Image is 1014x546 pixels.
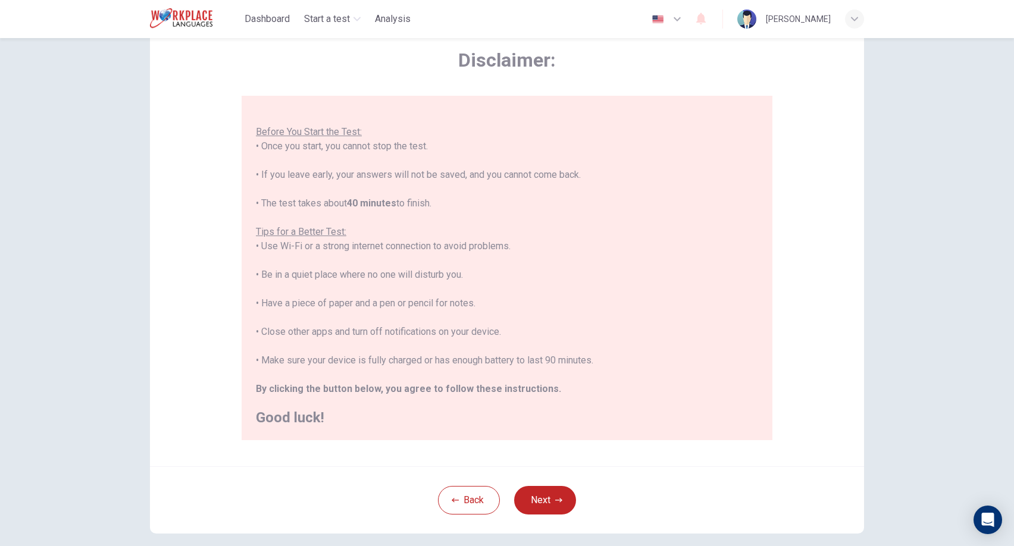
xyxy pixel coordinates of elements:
[256,126,362,137] u: Before You Start the Test:
[375,12,411,26] span: Analysis
[766,12,831,26] div: [PERSON_NAME]
[304,12,350,26] span: Start a test
[256,410,758,425] h2: Good luck!
[650,15,665,24] img: en
[256,226,346,237] u: Tips for a Better Test:
[514,486,576,514] button: Next
[347,197,396,209] b: 40 minutes
[256,96,758,425] div: You are about to start a . • Once you start, you cannot stop the test. • If you leave early, your...
[737,10,756,29] img: Profile picture
[245,12,290,26] span: Dashboard
[150,7,212,31] img: Workplace Languages logo
[370,8,415,30] button: Analysis
[438,486,500,514] button: Back
[150,7,240,31] a: Workplace Languages logo
[974,506,1002,534] div: Open Intercom Messenger
[242,48,772,72] span: Disclaimer:
[256,383,561,394] b: By clicking the button below, you agree to follow these instructions.
[299,8,365,30] button: Start a test
[240,8,295,30] button: Dashboard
